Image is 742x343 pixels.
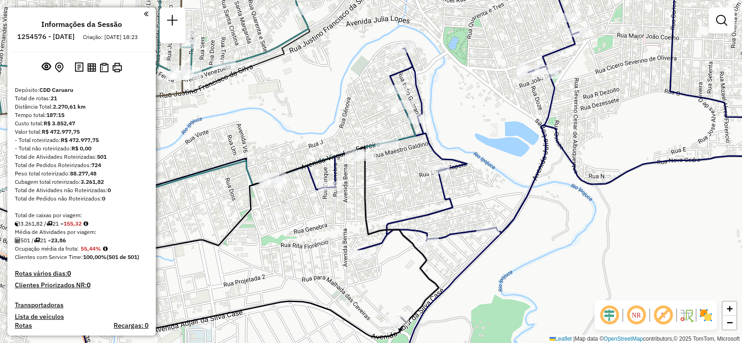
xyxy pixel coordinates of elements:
h4: Clientes Priorizados NR: [15,281,148,289]
div: Total de Pedidos não Roteirizados: [15,194,148,203]
a: Rotas [15,322,32,330]
h4: Transportadoras [15,301,148,309]
div: Total de Pedidos Roteirizados: [15,161,148,169]
img: Exibir/Ocultar setores [698,308,713,323]
span: Clientes com Service Time: [15,253,83,260]
i: Meta Caixas/viagem: 156,78 Diferença: -1,46 [83,221,88,227]
div: Cubagem total roteirizado: [15,178,148,186]
div: Total de caixas por viagem: [15,211,148,220]
button: Visualizar relatório de Roteirização [85,61,98,73]
strong: 0 [67,269,71,278]
strong: R$ 3.852,47 [44,120,75,127]
strong: 187:15 [46,111,64,118]
a: Exibir filtros [712,11,731,30]
div: Tempo total: [15,111,148,119]
div: Custo total: [15,119,148,128]
a: Nova sessão e pesquisa [163,11,182,32]
div: Distância Total: [15,103,148,111]
div: Média de Atividades por viagem: [15,228,148,236]
strong: R$ 472.977,75 [42,128,80,135]
h6: 1254576 - [DATE] [17,32,75,41]
div: - Total não roteirizado: [15,144,148,153]
img: Fluxo de ruas [679,308,694,323]
button: Centralizar mapa no depósito ou ponto de apoio [53,60,65,75]
a: Leaflet [550,336,572,342]
strong: 0 [102,195,105,202]
strong: 3.261,82 [81,178,104,185]
strong: 2.270,61 km [53,103,86,110]
strong: 501 [97,153,107,160]
button: Imprimir Rotas [110,61,124,74]
strong: CDD Caruaru [39,86,73,93]
strong: 100,00% [83,253,107,260]
div: Valor total: [15,128,148,136]
div: Peso total roteirizado: [15,169,148,178]
strong: (501 de 501) [107,253,139,260]
h4: Lista de veículos [15,313,148,321]
strong: 724 [91,162,101,168]
button: Exibir sessão original [40,60,53,75]
i: Cubagem total roteirizado [15,221,20,227]
a: Clique aqui para minimizar o painel [144,8,148,19]
span: Exibir rótulo [652,304,674,326]
h4: Rotas vários dias: [15,270,148,278]
div: Map data © contributors,© 2025 TomTom, Microsoft [547,335,742,343]
h4: Recargas: 0 [114,322,148,330]
div: Criação: [DATE] 18:23 [79,33,141,41]
strong: 155,32 [64,220,82,227]
strong: 88.277,48 [70,170,96,177]
a: Zoom in [723,302,736,316]
i: Total de rotas [46,221,52,227]
a: OpenStreetMap [604,336,643,342]
div: - Total roteirizado: [15,136,148,144]
em: Média calculada utilizando a maior ocupação (%Peso ou %Cubagem) de cada rota da sessão. Rotas cro... [103,246,108,252]
div: 501 / 21 = [15,236,148,245]
i: Total de Atividades [15,238,20,243]
a: Zoom out [723,316,736,330]
div: Depósito: [15,86,148,94]
span: | [573,336,575,342]
strong: 0 [108,187,111,194]
span: − [727,317,733,328]
button: Visualizar Romaneio [98,61,110,74]
strong: R$ 0,00 [71,145,91,152]
strong: 21 [51,95,57,102]
strong: 23,86 [51,237,66,244]
span: Ocultar deslocamento [598,304,620,326]
span: + [727,303,733,314]
div: Total de Atividades Roteirizadas: [15,153,148,161]
div: Total de rotas: [15,94,148,103]
h4: Informações da Sessão [41,20,122,29]
strong: R$ 472.977,75 [61,136,99,143]
span: Ocultar NR [625,304,647,326]
button: Logs desbloquear sessão [73,60,85,75]
div: 3.261,82 / 21 = [15,220,148,228]
strong: 55,44% [81,245,101,252]
i: Total de rotas [34,238,40,243]
strong: 0 [87,281,90,289]
span: Ocupação média da frota: [15,245,79,252]
div: Total de Atividades não Roteirizadas: [15,186,148,194]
